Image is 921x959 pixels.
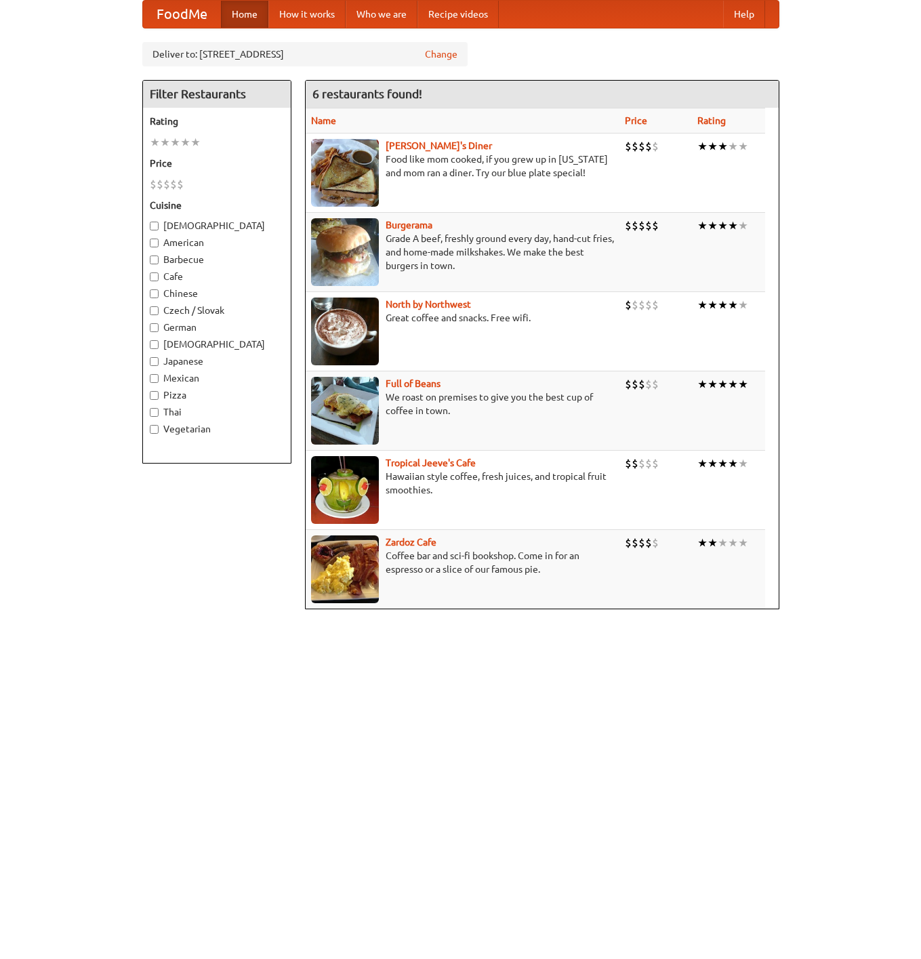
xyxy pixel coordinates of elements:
[697,535,708,550] li: ★
[625,298,632,312] li: $
[150,289,159,298] input: Chinese
[268,1,346,28] a: How it works
[386,220,432,230] a: Burgerama
[697,139,708,154] li: ★
[625,115,647,126] a: Price
[150,371,284,385] label: Mexican
[190,135,201,150] li: ★
[718,535,728,550] li: ★
[697,456,708,471] li: ★
[150,115,284,128] h5: Rating
[150,388,284,402] label: Pizza
[150,222,159,230] input: [DEMOGRAPHIC_DATA]
[311,152,614,180] p: Food like mom cooked, if you grew up in [US_STATE] and mom ran a diner. Try our blue plate special!
[150,408,159,417] input: Thai
[738,298,748,312] li: ★
[652,298,659,312] li: $
[728,535,738,550] li: ★
[311,470,614,497] p: Hawaiian style coffee, fresh juices, and tropical fruit smoothies.
[645,456,652,471] li: $
[150,177,157,192] li: $
[718,139,728,154] li: ★
[638,456,645,471] li: $
[311,549,614,576] p: Coffee bar and sci-fi bookshop. Come in for an espresso or a slice of our famous pie.
[386,457,476,468] a: Tropical Jeeve's Cafe
[645,218,652,233] li: $
[150,338,284,351] label: [DEMOGRAPHIC_DATA]
[417,1,499,28] a: Recipe videos
[652,456,659,471] li: $
[625,377,632,392] li: $
[708,139,718,154] li: ★
[625,218,632,233] li: $
[311,218,379,286] img: burgerama.jpg
[697,115,726,126] a: Rating
[311,456,379,524] img: jeeves.jpg
[150,270,284,283] label: Cafe
[645,139,652,154] li: $
[632,377,638,392] li: $
[150,272,159,281] input: Cafe
[652,139,659,154] li: $
[625,535,632,550] li: $
[728,218,738,233] li: ★
[150,219,284,232] label: [DEMOGRAPHIC_DATA]
[150,425,159,434] input: Vegetarian
[718,298,728,312] li: ★
[150,239,159,247] input: American
[311,139,379,207] img: sallys.jpg
[150,306,159,315] input: Czech / Slovak
[632,298,638,312] li: $
[728,377,738,392] li: ★
[150,323,159,332] input: German
[150,357,159,366] input: Japanese
[386,378,441,389] a: Full of Beans
[708,218,718,233] li: ★
[150,157,284,170] h5: Price
[738,456,748,471] li: ★
[150,199,284,212] h5: Cuisine
[150,253,284,266] label: Barbecue
[632,535,638,550] li: $
[652,377,659,392] li: $
[708,298,718,312] li: ★
[163,177,170,192] li: $
[150,304,284,317] label: Czech / Slovak
[625,456,632,471] li: $
[386,299,471,310] b: North by Northwest
[718,218,728,233] li: ★
[738,218,748,233] li: ★
[638,377,645,392] li: $
[143,81,291,108] h4: Filter Restaurants
[311,535,379,603] img: zardoz.jpg
[150,405,284,419] label: Thai
[652,218,659,233] li: $
[632,139,638,154] li: $
[728,298,738,312] li: ★
[150,391,159,400] input: Pizza
[645,377,652,392] li: $
[645,535,652,550] li: $
[386,537,436,548] b: Zardoz Cafe
[311,377,379,445] img: beans.jpg
[150,321,284,334] label: German
[143,1,221,28] a: FoodMe
[150,236,284,249] label: American
[697,218,708,233] li: ★
[311,311,614,325] p: Great coffee and snacks. Free wifi.
[221,1,268,28] a: Home
[738,377,748,392] li: ★
[346,1,417,28] a: Who we are
[708,377,718,392] li: ★
[638,139,645,154] li: $
[157,177,163,192] li: $
[177,177,184,192] li: $
[728,139,738,154] li: ★
[386,140,492,151] b: [PERSON_NAME]'s Diner
[718,377,728,392] li: ★
[160,135,170,150] li: ★
[311,232,614,272] p: Grade A beef, freshly ground every day, hand-cut fries, and home-made milkshakes. We make the bes...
